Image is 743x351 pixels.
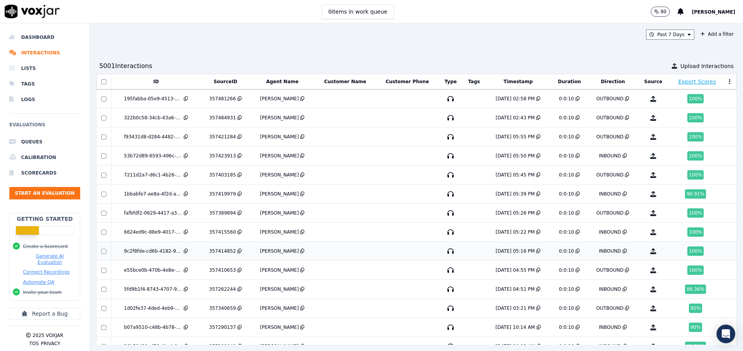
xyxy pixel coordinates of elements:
div: 0:0:10 [559,343,574,349]
button: Start an Evaluation [9,187,80,199]
div: [PERSON_NAME] [260,248,299,254]
div: [PERSON_NAME] [260,286,299,292]
button: Timestamp [504,79,533,85]
div: 7211d2a7-d6c1-4b26-939e-e5b483f18ca3 [124,172,182,178]
div: 357421284 [209,134,236,140]
div: 6624ed9c-88e9-4017-a0ab-d3e908afa2eb [124,229,182,235]
div: OUTBOUND [596,210,623,216]
div: 357289049 [209,343,236,349]
div: 36b58d80-cf78-4bc4-9cc8-6d2f718ab570 [124,343,182,349]
div: [PERSON_NAME] [260,153,299,159]
div: INBOUND [599,229,621,235]
div: 9c2f8fde-cd6b-4182-97e7-c2ed8c63f11a [124,248,182,254]
div: 100 % [687,132,704,141]
p: 2025 Voxjar [32,332,63,339]
div: 90.91 % [685,189,706,199]
div: 357484931 [209,115,236,121]
div: 0:0:10 [559,191,574,197]
div: OUTBOUND [596,96,623,102]
div: 100 % [687,94,704,103]
div: OUTBOUND [596,134,623,140]
button: Privacy [41,341,60,347]
button: [PERSON_NAME] [692,7,743,16]
div: [PERSON_NAME] [260,324,299,330]
div: 95 % [689,304,703,313]
a: Lists [9,61,80,76]
div: [DATE] 05:45 PM [496,172,535,178]
div: OUTBOUND [596,172,623,178]
div: 0:0:10 [559,153,574,159]
div: f93431d8-d284-4482-aaf6-a9511370f58d [124,134,182,140]
button: Create a Scorecard [23,243,68,250]
div: 0:0:10 [559,305,574,311]
div: [DATE] 05:22 PM [496,229,535,235]
button: 0items in work queue [322,4,394,19]
div: 0:0:10 [559,115,574,121]
a: Logs [9,92,80,107]
div: 322b0c58-34cb-43a6-b8f3-b64bcf966828 [124,115,182,121]
div: 100 % [687,227,704,237]
a: Dashboard [9,30,80,45]
div: INBOUND [599,191,621,197]
div: [PERSON_NAME] [260,229,299,235]
div: 86.36 % [685,285,706,294]
button: Upload Interactions [672,62,734,70]
a: Scorecards [9,165,80,181]
div: 100 % [687,170,704,180]
div: [PERSON_NAME] [260,343,299,349]
div: [DATE] 02:43 PM [496,115,535,121]
div: [DATE] 04:51 PM [496,286,535,292]
div: 357423913 [209,153,236,159]
p: 80 [660,9,666,15]
div: 1bbabfe7-ae8a-4f2d-a8e2-9a7086db8b96 [124,191,182,197]
div: [DATE] 05:39 PM [496,191,535,197]
button: Tags [468,79,480,85]
a: Tags [9,76,80,92]
div: [DATE] 10:08 AM [495,343,535,349]
div: b07a9510-c48b-4b78-94eb-bd97ca474561 [124,324,182,330]
button: Agent Name [266,79,298,85]
div: 0:0:10 [559,286,574,292]
div: 81.82 % [685,342,706,351]
div: [DATE] 05:55 PM [496,134,535,140]
div: 5fd9b1f4-8743-4707-9f80-e0aa1c71d617 [124,286,182,292]
h6: Evaluations [9,120,80,134]
button: Automate QA [23,279,54,285]
div: 0:0:10 [559,229,574,235]
div: 0:0:10 [559,134,574,140]
div: Open Intercom Messenger [717,325,735,343]
div: 0:0:10 [559,248,574,254]
div: [PERSON_NAME] [260,305,299,311]
img: voxjar logo [5,5,60,18]
div: 0:0:10 [559,324,574,330]
div: e55bce0b-470b-4e8e-aa25-d765f2bd4232 [124,267,182,273]
button: Connect Recordings [23,269,70,275]
div: [DATE] 05:26 PM [496,210,535,216]
a: Calibration [9,150,80,165]
div: 100 % [687,151,704,161]
span: Upload Interactions [680,62,734,70]
a: Interactions [9,45,80,61]
div: [DATE] 02:58 PM [496,96,535,102]
button: ID [153,79,159,85]
div: [DATE] 05:50 PM [496,153,535,159]
div: INBOUND [599,286,621,292]
button: Type [445,79,457,85]
button: Add a filter [697,30,737,39]
button: SourceID [213,79,237,85]
div: 90 % [689,323,703,332]
div: 357481266 [209,96,236,102]
a: Queues [9,134,80,150]
button: Generate AI Evaluation [23,253,77,265]
div: 0:0:10 [559,172,574,178]
div: [PERSON_NAME] [260,115,299,121]
button: Export Scores [678,78,716,86]
button: Source [644,79,662,85]
div: INBOUND [599,248,621,254]
div: OUTBOUND [596,267,623,273]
